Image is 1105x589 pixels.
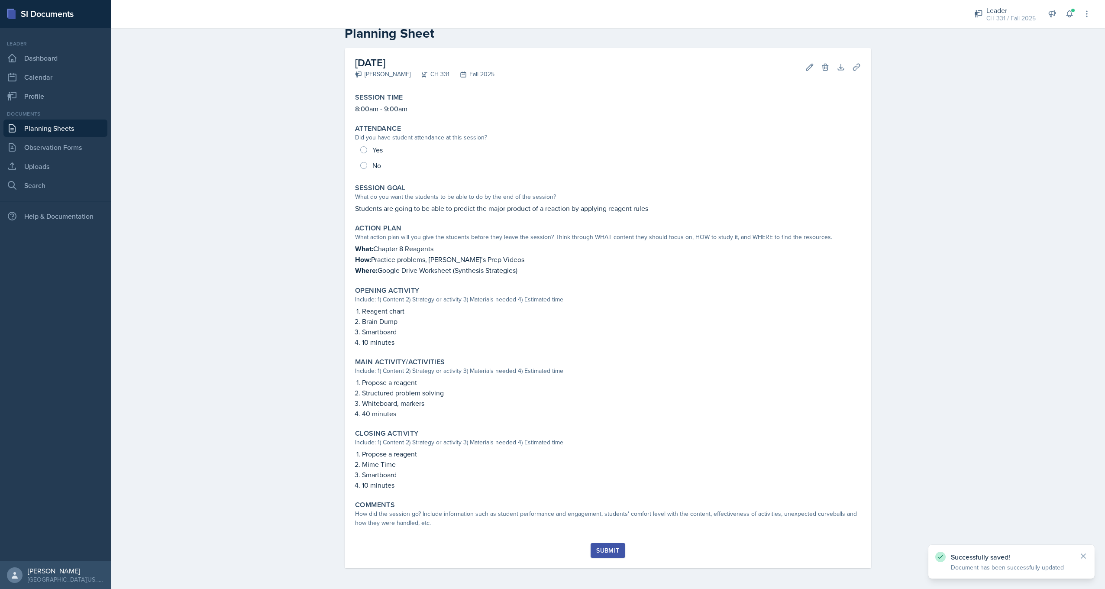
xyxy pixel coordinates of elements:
p: Smartboard [362,469,861,480]
div: What action plan will you give the students before they leave the session? Think through WHAT con... [355,233,861,242]
a: Calendar [3,68,107,86]
p: Students are going to be able to predict the major product of a reaction by applying reagent rules [355,203,861,214]
div: Include: 1) Content 2) Strategy or activity 3) Materials needed 4) Estimated time [355,295,861,304]
p: 8:00am - 9:00am [355,104,861,114]
p: Document has been successfully updated [951,563,1072,572]
div: How did the session go? Include information such as student performance and engagement, students'... [355,509,861,528]
p: Chapter 8 Reagents [355,243,861,254]
div: Documents [3,110,107,118]
label: Session Goal [355,184,406,192]
p: Brain Dump [362,316,861,327]
div: Include: 1) Content 2) Strategy or activity 3) Materials needed 4) Estimated time [355,366,861,375]
p: Reagent chart [362,306,861,316]
p: Practice problems, [PERSON_NAME]’s Prep Videos [355,254,861,265]
a: Uploads [3,158,107,175]
h2: Planning Sheet [345,26,871,41]
strong: Where: [355,265,378,275]
p: 10 minutes [362,337,861,347]
h2: [DATE] [355,55,494,71]
div: Submit [596,547,619,554]
label: Opening Activity [355,286,419,295]
label: Session Time [355,93,403,102]
div: CH 331 [410,70,449,79]
p: Google Drive Worksheet (Synthesis Strategies) [355,265,861,276]
label: Attendance [355,124,401,133]
label: Main Activity/Activities [355,358,445,366]
div: Leader [3,40,107,48]
div: Did you have student attendance at this session? [355,133,861,142]
div: What do you want the students to be able to do by the end of the session? [355,192,861,201]
div: [PERSON_NAME] [355,70,410,79]
div: [GEOGRAPHIC_DATA][US_STATE] in [GEOGRAPHIC_DATA] [28,575,104,584]
p: 40 minutes [362,408,861,419]
p: Whiteboard, markers [362,398,861,408]
strong: What: [355,244,373,254]
p: Smartboard [362,327,861,337]
div: CH 331 / Fall 2025 [986,14,1036,23]
label: Comments [355,501,395,509]
a: Search [3,177,107,194]
div: Leader [986,5,1036,16]
div: [PERSON_NAME] [28,566,104,575]
button: Submit [591,543,625,558]
a: Dashboard [3,49,107,67]
a: Profile [3,87,107,105]
p: Mime Time [362,459,861,469]
a: Planning Sheets [3,120,107,137]
label: Closing Activity [355,429,418,438]
p: Successfully saved! [951,553,1072,561]
p: Structured problem solving [362,388,861,398]
p: Propose a reagent [362,377,861,388]
a: Observation Forms [3,139,107,156]
label: Action Plan [355,224,401,233]
strong: How: [355,255,371,265]
div: Fall 2025 [449,70,494,79]
div: Help & Documentation [3,207,107,225]
div: Include: 1) Content 2) Strategy or activity 3) Materials needed 4) Estimated time [355,438,861,447]
p: 10 minutes [362,480,861,490]
p: Propose a reagent [362,449,861,459]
